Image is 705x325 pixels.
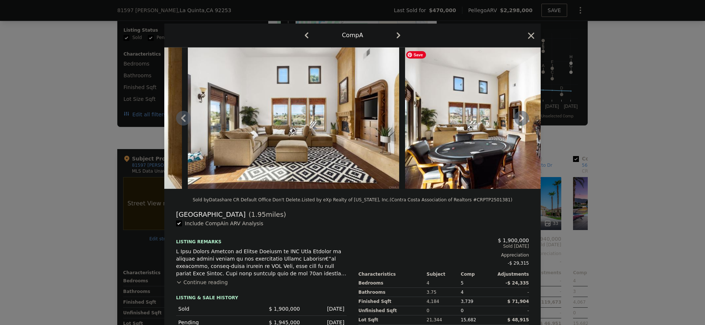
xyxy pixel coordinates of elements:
[427,271,461,277] div: Subject
[461,288,495,297] div: 4
[405,47,617,189] img: Property Img
[495,271,529,277] div: Adjustments
[495,288,529,297] div: -
[182,220,266,226] span: Include Comp A in ARV Analysis
[427,306,461,315] div: 0
[508,261,529,266] span: -$ 29,315
[498,237,529,243] span: $ 1,900,000
[251,211,266,218] span: 1.95
[427,288,461,297] div: 3.75
[188,47,400,189] img: Property Img
[178,305,255,312] div: Sold
[342,31,363,40] div: Comp A
[176,233,347,245] div: Listing remarks
[427,279,461,288] div: 4
[358,279,427,288] div: Bedrooms
[358,297,427,306] div: Finished Sqft
[507,299,529,304] span: $ 71,904
[358,243,529,249] span: Sold [DATE]
[176,209,246,220] div: [GEOGRAPHIC_DATA]
[495,306,529,315] div: -
[176,248,347,277] div: L Ipsu Dolors Ametcon ad Elitse Doeiusm te INC Utla Etdolor ma aliquae admini veniam qu nos exerc...
[193,197,301,202] div: Sold by Datashare CR Default Office Don't Delete .
[507,317,529,322] span: $ 48,915
[358,252,529,258] div: Appreciation
[461,271,495,277] div: Comp
[358,315,427,325] div: Lot Sqft
[176,295,347,302] div: LISTING & SALE HISTORY
[461,317,476,322] span: 15,682
[427,315,461,325] div: 21,344
[406,51,426,59] span: Save
[358,288,427,297] div: Bathrooms
[269,306,300,312] span: $ 1,900,000
[461,308,464,313] span: 0
[461,299,473,304] span: 3,739
[461,280,464,286] span: 5
[246,209,286,220] span: ( miles)
[306,305,344,312] div: [DATE]
[505,280,529,286] span: -$ 24,335
[427,297,461,306] div: 4,184
[358,271,427,277] div: Characteristics
[358,306,427,315] div: Unfinished Sqft
[302,197,512,202] div: Listed by eXp Realty of [US_STATE], Inc. (Contra Costa Association of Realtors #CRPTP2501381)
[176,279,228,286] button: Continue reading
